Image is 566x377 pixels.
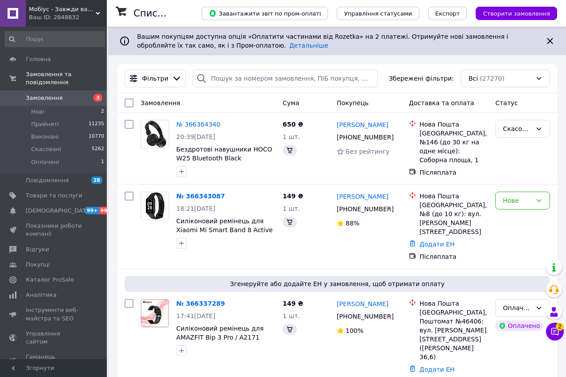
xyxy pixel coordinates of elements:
[176,300,225,307] a: № 366337289
[137,33,508,49] span: Вашим покупцям доступна опція «Оплатити частинами від Rozetka» на 2 платежі. Отримуйте нові замов...
[31,133,59,141] span: Виконані
[495,99,518,107] span: Статус
[26,222,82,238] span: Показники роботи компанії
[420,120,488,129] div: Нова Пошта
[503,303,532,313] div: Оплачено
[495,320,543,331] div: Оплачено
[141,99,180,107] span: Замовлення
[141,192,169,220] a: Фото товару
[420,241,455,248] a: Додати ЕН
[283,205,300,212] span: 1 шт.
[283,193,303,200] span: 149 ₴
[283,99,299,107] span: Cума
[93,94,102,102] span: 3
[101,158,104,166] span: 1
[31,158,59,166] span: Оплачені
[26,261,50,269] span: Покупці
[346,220,360,227] span: 88%
[335,310,395,323] div: [PHONE_NUMBER]
[176,121,220,128] a: № 366364340
[141,299,169,327] img: Фото товару
[467,9,557,16] a: Створити замовлення
[26,353,82,369] span: Гаманець компанії
[128,279,546,288] span: Згенеруйте або додайте ЕН у замовлення, щоб отримати оплату
[428,7,467,20] button: Експорт
[176,133,215,140] span: 20:39[DATE]
[420,252,488,261] div: Післяплата
[435,10,460,17] span: Експорт
[26,70,107,86] span: Замовлення та повідомлення
[202,7,328,20] button: Завантажити звіт по пром-оплаті
[337,7,419,20] button: Управління статусами
[480,75,504,82] span: (27270)
[176,217,273,242] a: Силіконовий ремінець для Xiaomi Mi Smart Band 8 Active (Black)
[31,108,44,116] span: Нові
[91,176,102,184] span: 28
[176,146,272,162] a: Бездротові навушники HOCO W25 Bluetooth Black
[26,246,49,254] span: Відгуки
[469,74,478,83] span: Всі
[337,299,388,308] a: [PERSON_NAME]
[283,312,300,320] span: 1 шт.
[283,300,303,307] span: 149 ₴
[29,13,107,21] div: Ваш ID: 2848832
[141,192,169,220] img: Фото товару
[483,10,550,17] span: Створити замовлення
[101,108,104,116] span: 2
[337,99,368,107] span: Покупець
[283,121,303,128] span: 650 ₴
[344,10,412,17] span: Управління статусами
[176,193,225,200] a: № 366343087
[335,131,395,143] div: [PHONE_NUMBER]
[389,74,454,83] span: Збережені фільтри:
[26,330,82,346] span: Управління сайтом
[503,124,532,134] div: Скасовано
[26,306,82,322] span: Інструменти веб-майстра та SEO
[420,201,488,236] div: [GEOGRAPHIC_DATA], №8 (до 10 кг): вул. [PERSON_NAME][STREET_ADDRESS]
[99,207,114,214] span: 99+
[283,133,300,140] span: 1 шт.
[26,192,82,200] span: Товари та послуги
[31,145,61,153] span: Скасовані
[176,205,215,212] span: 18:21[DATE]
[420,192,488,201] div: Нова Пошта
[420,308,488,361] div: [GEOGRAPHIC_DATA], Поштомат №46406: вул. [PERSON_NAME][STREET_ADDRESS] ([PERSON_NAME] 36,6)
[176,325,263,350] a: Силіконовий ремінець для AMAZFIT Bip 3 Pro / A2171 (Black)
[141,120,169,148] img: Фото товару
[346,327,364,334] span: 100%
[26,176,69,184] span: Повідомлення
[85,207,99,214] span: 99+
[89,133,104,141] span: 10770
[503,196,532,205] div: Нове
[546,323,564,340] button: Чат з покупцем2
[420,129,488,164] div: [GEOGRAPHIC_DATA], №146 (до 30 кг на одне місце): Соборна площа, 1
[476,7,557,20] button: Створити замовлення
[176,312,215,320] span: 17:41[DATE]
[337,120,388,129] a: [PERSON_NAME]
[26,55,51,63] span: Головна
[4,31,105,47] input: Пошук
[29,5,96,13] span: Мобіус - Завжди вам раді!
[556,321,564,329] span: 2
[420,366,455,373] a: Додати ЕН
[346,148,390,155] span: Без рейтингу
[409,99,474,107] span: Доставка та оплата
[26,291,57,299] span: Аналітика
[26,94,63,102] span: Замовлення
[92,145,104,153] span: 5262
[31,120,59,128] span: Прийняті
[142,74,168,83] span: Фільтри
[26,276,74,284] span: Каталог ProSale
[420,299,488,308] div: Нова Пошта
[193,70,378,87] input: Пошук за номером замовлення, ПІБ покупця, номером телефону, Email, номером накладної
[26,207,92,215] span: [DEMOGRAPHIC_DATA]
[133,8,224,19] h1: Список замовлень
[420,168,488,177] div: Післяплата
[289,42,328,49] a: Детальніше
[209,9,321,17] span: Завантажити звіт по пром-оплаті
